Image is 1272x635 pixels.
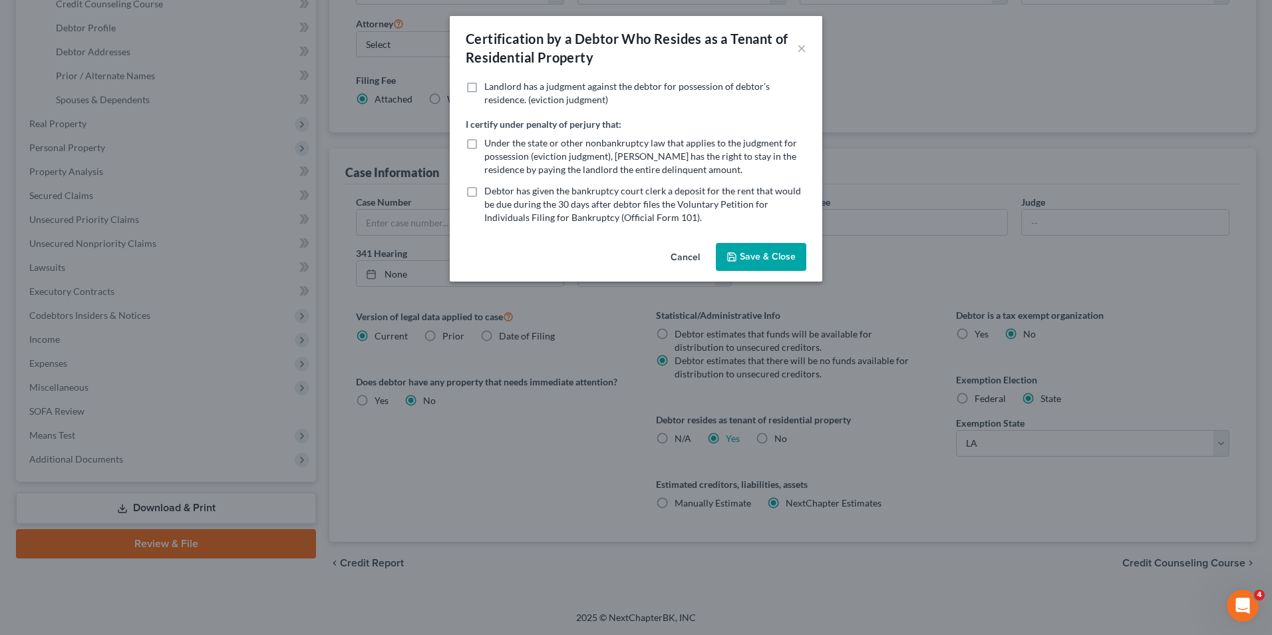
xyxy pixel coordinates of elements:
button: × [797,40,806,56]
button: Save & Close [716,243,806,271]
label: I certify under penalty of perjury that: [466,117,621,131]
span: Landlord has a judgment against the debtor for possession of debtor’s residence. (eviction judgment) [484,81,770,105]
iframe: Intercom live chat [1227,590,1259,622]
button: Cancel [660,244,711,271]
span: 4 [1254,590,1265,600]
span: Debtor has given the bankruptcy court clerk a deposit for the rent that would be due during the 3... [484,185,801,223]
div: Certification by a Debtor Who Resides as a Tenant of Residential Property [466,29,797,67]
span: Under the state or other nonbankruptcy law that applies to the judgment for possession (eviction ... [484,137,797,175]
